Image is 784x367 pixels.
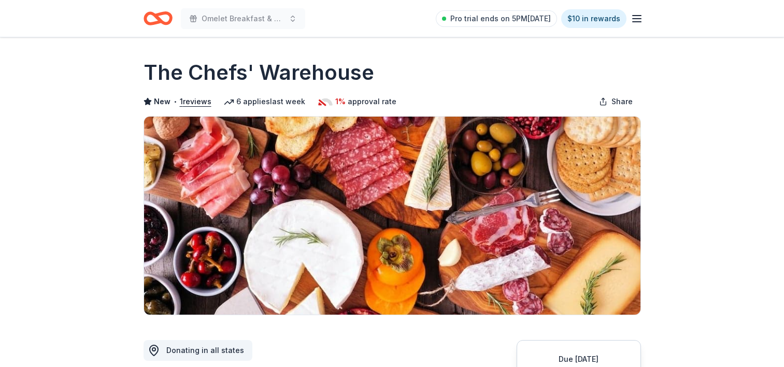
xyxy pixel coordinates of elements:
[144,58,374,87] h1: The Chefs' Warehouse
[202,12,284,25] span: Omelet Breakfast & Silent Auction Fundraiser
[154,95,170,108] span: New
[561,9,626,28] a: $10 in rewards
[348,95,396,108] span: approval rate
[180,95,211,108] button: 1reviews
[166,346,244,355] span: Donating in all states
[173,97,177,106] span: •
[181,8,305,29] button: Omelet Breakfast & Silent Auction Fundraiser
[436,10,557,27] a: Pro trial ends on 5PM[DATE]
[144,117,640,315] img: Image for The Chefs' Warehouse
[591,91,641,112] button: Share
[224,95,305,108] div: 6 applies last week
[144,6,173,31] a: Home
[335,95,346,108] span: 1%
[530,353,628,365] div: Due [DATE]
[611,95,633,108] span: Share
[450,12,551,25] span: Pro trial ends on 5PM[DATE]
